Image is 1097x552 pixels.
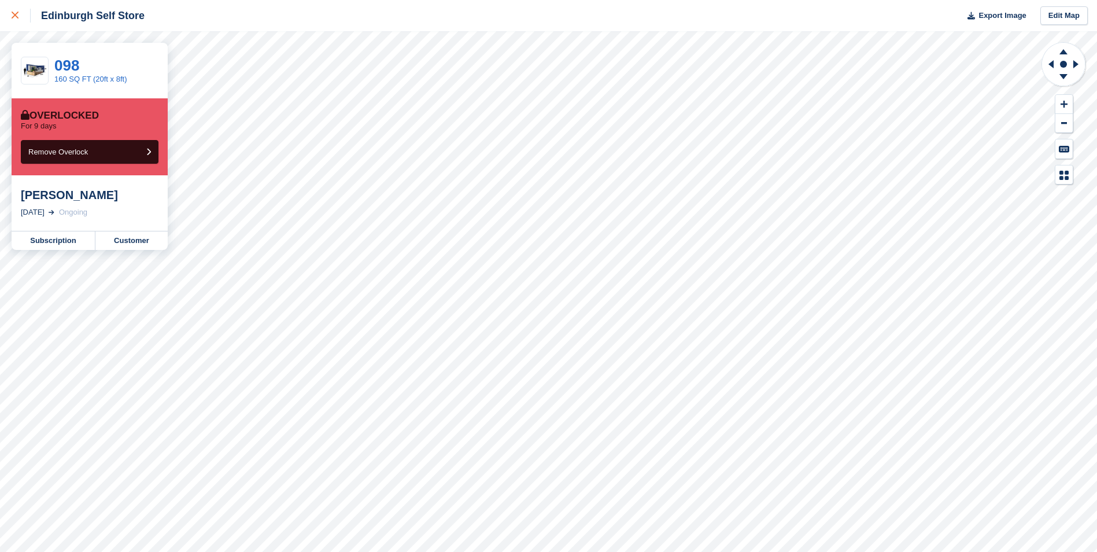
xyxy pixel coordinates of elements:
button: Zoom Out [1055,114,1073,133]
a: Edit Map [1040,6,1088,25]
button: Map Legend [1055,165,1073,185]
button: Export Image [961,6,1026,25]
a: Subscription [12,231,95,250]
p: For 9 days [21,122,56,131]
button: Remove Overlock [21,140,158,164]
a: 098 [54,57,79,74]
div: [PERSON_NAME] [21,188,158,202]
span: Remove Overlock [28,148,88,156]
button: Keyboard Shortcuts [1055,139,1073,159]
a: Customer [95,231,168,250]
div: [DATE] [21,207,45,218]
span: Export Image [978,10,1026,21]
img: arrow-right-light-icn-cde0832a797a2874e46488d9cf13f60e5c3a73dbe684e267c42b8395dfbc2abf.svg [49,210,54,215]
button: Zoom In [1055,95,1073,114]
div: Overlocked [21,110,99,122]
div: Edinburgh Self Store [31,9,145,23]
a: 160 SQ FT (20ft x 8ft) [54,75,127,83]
img: 20-ft-container%20(29).jpg [21,61,48,81]
div: Ongoing [59,207,87,218]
